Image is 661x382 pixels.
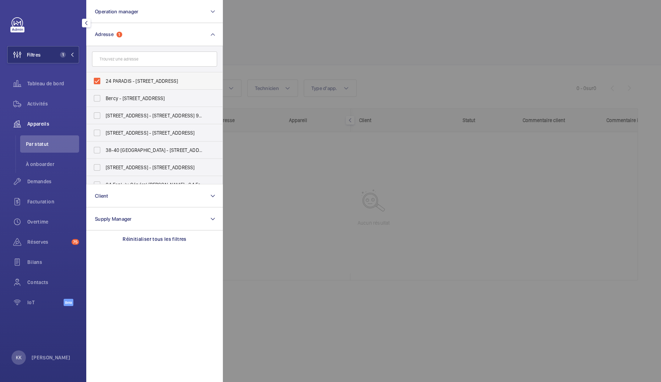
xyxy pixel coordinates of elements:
[27,238,69,246] span: Réserves
[27,259,79,266] span: Bilans
[72,239,79,245] span: 75
[27,80,79,87] span: Tableau de bord
[27,299,64,306] span: IoT
[60,52,66,58] span: 1
[64,299,73,306] span: Beta
[27,178,79,185] span: Demandes
[26,140,79,148] span: Par statut
[27,198,79,205] span: Facturation
[27,100,79,107] span: Activités
[27,279,79,286] span: Contacts
[27,218,79,225] span: Overtime
[7,46,79,63] button: Filtres1
[16,354,22,361] p: KK
[27,120,79,127] span: Appareils
[26,161,79,168] span: À onboarder
[27,51,41,58] span: Filtres
[32,354,70,361] p: [PERSON_NAME]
